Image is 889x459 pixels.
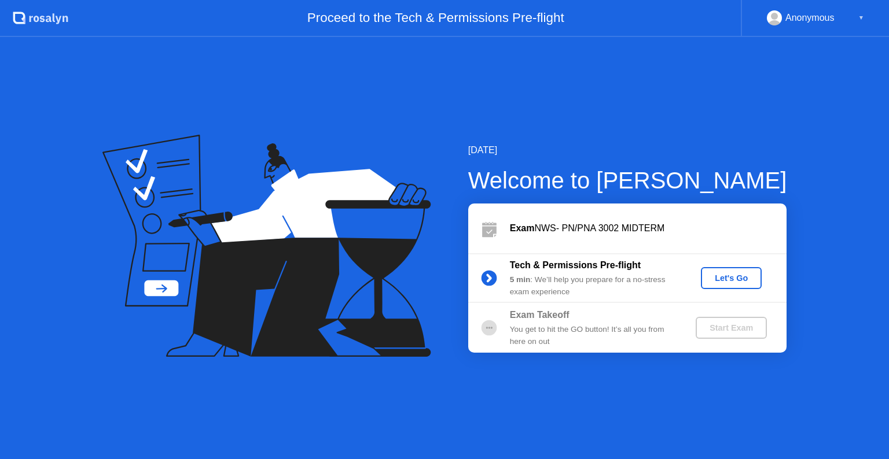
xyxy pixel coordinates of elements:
b: Exam Takeoff [510,310,570,320]
div: ▼ [858,10,864,25]
div: NWS- PN/PNA 3002 MIDTERM [510,221,787,235]
div: Let's Go [706,273,757,283]
div: : We’ll help you prepare for a no-stress exam experience [510,274,677,298]
b: Exam [510,223,535,233]
b: Tech & Permissions Pre-flight [510,260,641,270]
b: 5 min [510,275,531,284]
div: Anonymous [785,10,835,25]
div: You get to hit the GO button! It’s all you from here on out [510,324,677,347]
div: [DATE] [468,143,787,157]
button: Start Exam [696,317,767,339]
button: Let's Go [701,267,762,289]
div: Welcome to [PERSON_NAME] [468,163,787,198]
div: Start Exam [700,323,762,332]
